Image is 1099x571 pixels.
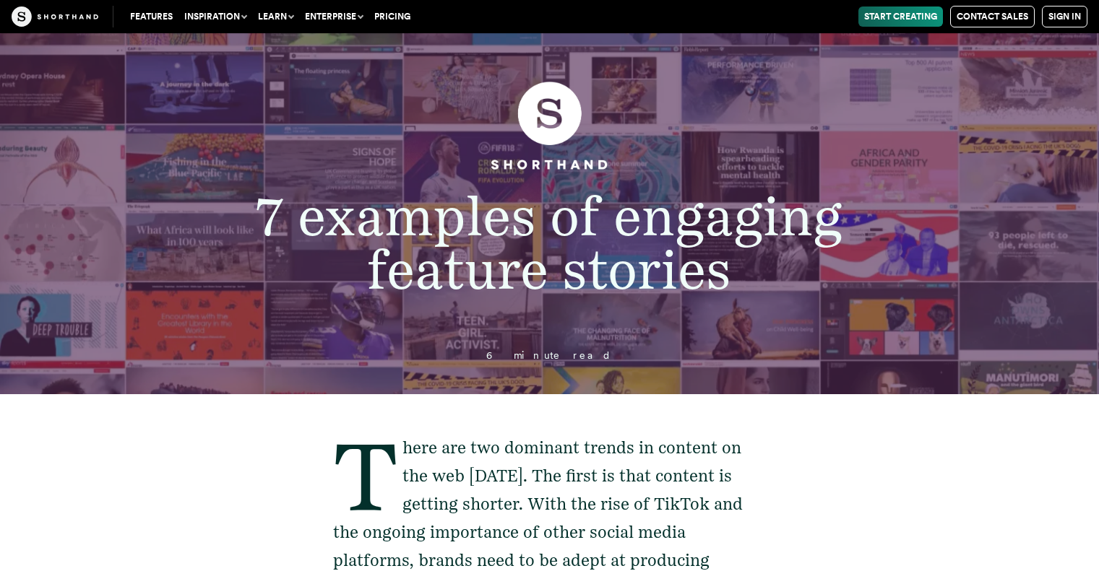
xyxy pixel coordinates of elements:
[486,349,612,361] span: 6 minute read
[858,6,943,27] a: Start Creating
[1042,6,1087,27] a: Sign in
[369,6,416,27] a: Pricing
[124,6,178,27] a: Features
[12,6,98,27] img: The Craft
[252,6,299,27] button: Learn
[178,6,252,27] button: Inspiration
[256,184,842,302] span: 7 examples of engaging feature stories
[950,6,1035,27] a: Contact Sales
[299,6,369,27] button: Enterprise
